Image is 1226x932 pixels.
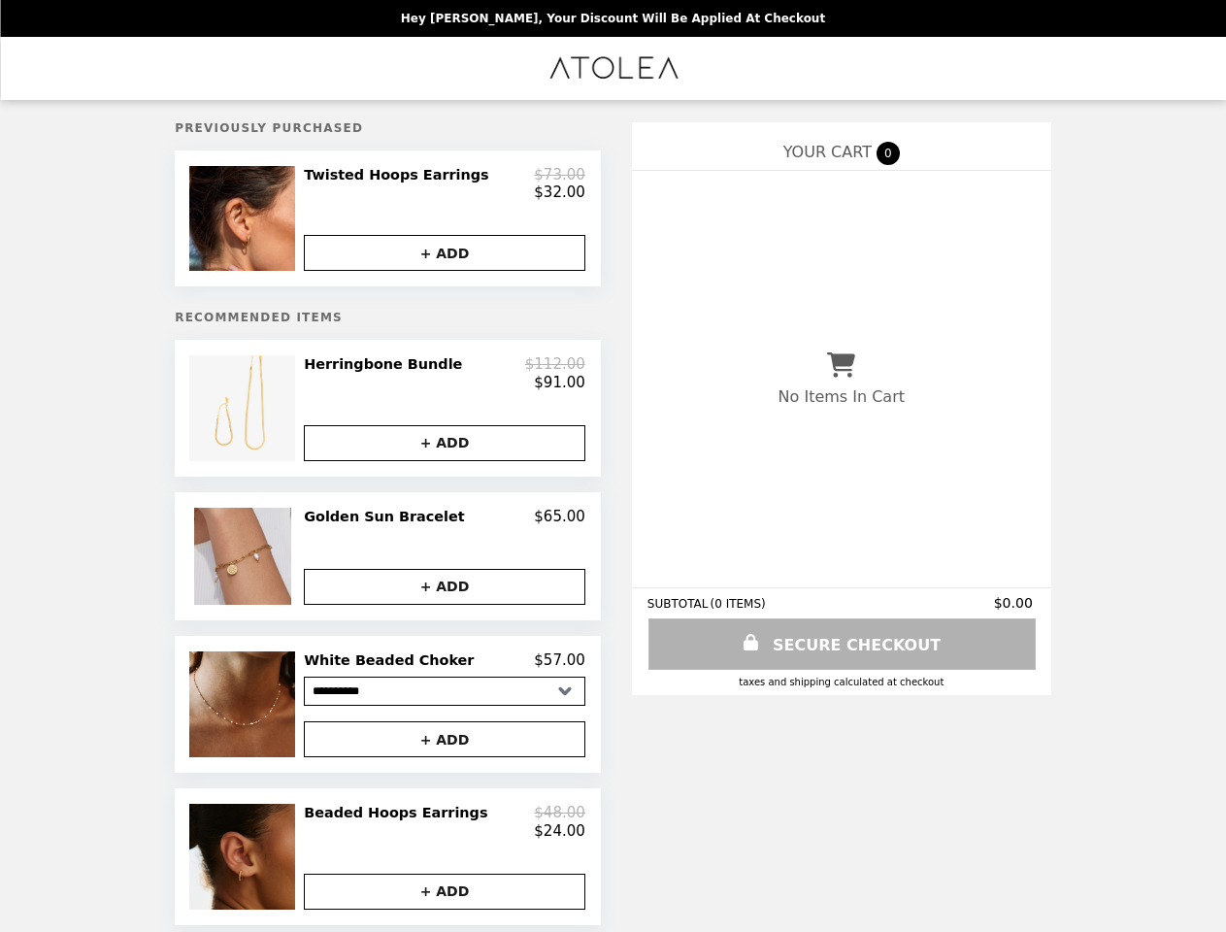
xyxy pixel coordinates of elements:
p: $91.00 [534,374,585,391]
p: $65.00 [534,508,585,525]
img: Golden Sun Bracelet [194,508,296,605]
select: Select a product variant [304,677,585,706]
div: Taxes and Shipping calculated at checkout [647,677,1036,687]
p: $73.00 [534,166,585,183]
span: SUBTOTAL [647,597,711,611]
p: No Items In Cart [779,387,905,406]
span: $0.00 [994,595,1036,611]
p: $48.00 [534,804,585,821]
p: $24.00 [534,822,585,840]
h2: Twisted Hoops Earrings [304,166,496,183]
h2: Golden Sun Bracelet [304,508,472,525]
p: $32.00 [534,183,585,201]
p: Hey [PERSON_NAME], your discount will be applied at checkout [401,12,825,25]
p: $57.00 [534,651,585,669]
span: 0 [877,142,900,165]
span: YOUR CART [783,143,872,161]
p: $112.00 [525,355,585,373]
h5: Recommended Items [175,311,601,324]
span: ( 0 ITEMS ) [711,597,766,611]
button: + ADD [304,721,585,757]
img: Brand Logo [547,49,679,88]
button: + ADD [304,874,585,910]
button: + ADD [304,569,585,605]
h2: Beaded Hoops Earrings [304,804,495,821]
h5: Previously Purchased [175,121,601,135]
button: + ADD [304,235,585,271]
img: White Beaded Choker [189,651,300,757]
img: Twisted Hoops Earrings [189,166,299,271]
img: Beaded Hoops Earrings [189,804,299,909]
button: + ADD [304,425,585,461]
h2: White Beaded Choker [304,651,481,669]
img: Herringbone Bundle [189,355,299,460]
h2: Herringbone Bundle [304,355,470,373]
